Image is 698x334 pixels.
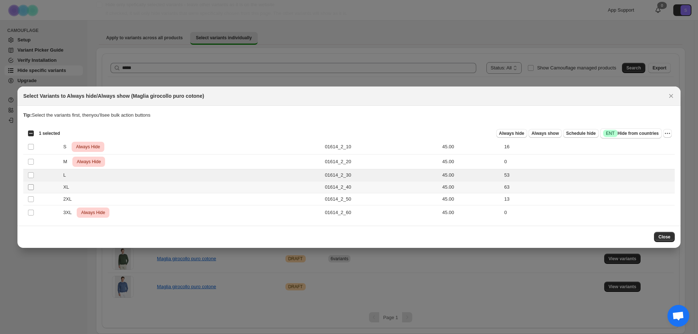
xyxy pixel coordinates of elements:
[606,130,615,136] span: ENT
[23,92,204,100] h2: Select Variants to Always hide/Always show (Maglia girocollo puro cotone)
[63,209,76,216] span: 3XL
[440,205,502,220] td: 45.00
[667,305,689,327] div: Aprire la chat
[440,181,502,193] td: 45.00
[75,157,102,166] span: Always Hide
[502,193,675,205] td: 13
[440,139,502,154] td: 45.00
[502,139,675,154] td: 16
[323,205,440,220] td: 01614_2_60
[566,130,595,136] span: Schedule hide
[23,112,32,118] strong: Tip:
[440,154,502,169] td: 45.00
[323,139,440,154] td: 01614_2_10
[323,154,440,169] td: 01614_2_20
[75,142,101,151] span: Always Hide
[502,181,675,193] td: 63
[502,154,675,169] td: 0
[440,169,502,181] td: 45.00
[63,196,76,203] span: 2XL
[666,91,676,101] button: Close
[63,143,71,150] span: S
[603,130,659,137] span: Hide from countries
[323,181,440,193] td: 01614_2_40
[80,208,107,217] span: Always Hide
[531,130,559,136] span: Always show
[529,129,562,138] button: Always show
[563,129,598,138] button: Schedule hide
[63,184,73,191] span: XL
[663,129,672,138] button: More actions
[658,234,670,240] span: Close
[63,172,70,179] span: L
[63,158,71,165] span: M
[440,193,502,205] td: 45.00
[499,130,524,136] span: Always hide
[39,130,60,136] span: 1 selected
[502,205,675,220] td: 0
[23,112,675,119] p: Select the variants first, then you'll see bulk action buttons
[502,169,675,181] td: 53
[654,232,675,242] button: Close
[600,128,662,138] button: SuccessENTHide from countries
[496,129,527,138] button: Always hide
[323,169,440,181] td: 01614_2_30
[323,193,440,205] td: 01614_2_50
